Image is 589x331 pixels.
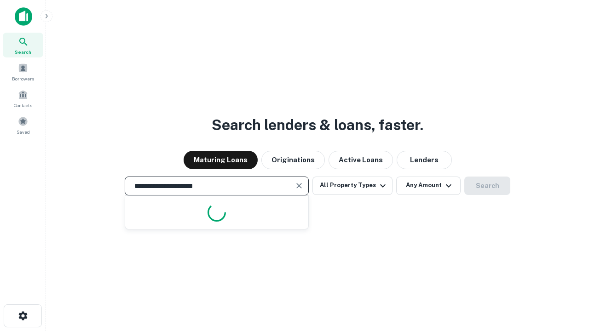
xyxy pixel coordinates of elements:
[212,114,423,136] h3: Search lenders & loans, faster.
[12,75,34,82] span: Borrowers
[329,151,393,169] button: Active Loans
[3,113,43,137] a: Saved
[14,102,32,109] span: Contacts
[261,151,325,169] button: Originations
[17,128,30,136] span: Saved
[396,177,461,195] button: Any Amount
[15,48,31,56] span: Search
[3,86,43,111] a: Contacts
[3,59,43,84] a: Borrowers
[543,257,589,302] iframe: Chat Widget
[15,7,32,26] img: capitalize-icon.png
[312,177,393,195] button: All Property Types
[293,179,306,192] button: Clear
[184,151,258,169] button: Maturing Loans
[397,151,452,169] button: Lenders
[3,33,43,57] a: Search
